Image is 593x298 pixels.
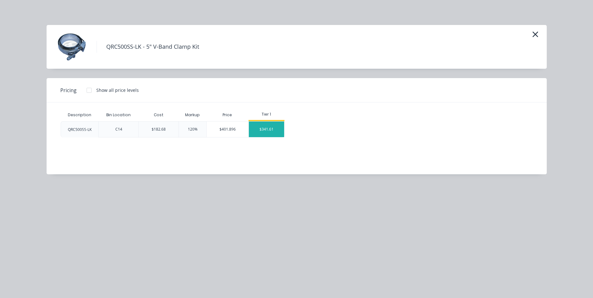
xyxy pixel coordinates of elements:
[96,87,139,93] div: Show all price levels
[188,127,198,132] div: 120%
[249,122,284,137] div: $341.61
[206,109,249,121] div: Price
[178,109,206,121] div: Markup
[63,107,96,123] div: Description
[68,127,92,132] div: QRC500SS-LK
[115,127,122,132] div: C14
[152,127,166,132] div: $182.68
[249,112,284,117] div: Tier 1
[60,87,77,94] span: Pricing
[207,122,249,137] div: $401.896
[97,41,209,53] h4: QRC500SS-LK - 5" V-Band Clamp Kit
[56,31,87,62] img: QRC500SS-LK - 5" V-Band Clamp Kit
[101,107,136,123] div: Bin Location
[138,109,178,121] div: Cost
